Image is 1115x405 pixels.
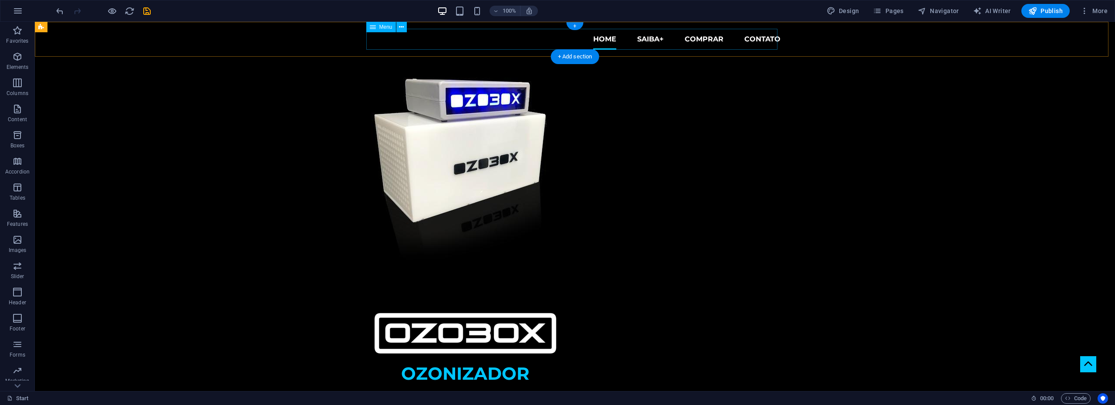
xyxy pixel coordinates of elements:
[918,7,959,15] span: Navigator
[6,37,28,44] p: Favorites
[7,221,28,228] p: Features
[914,4,963,18] button: Navigator
[124,6,135,16] button: reload
[566,22,583,30] div: +
[142,6,152,16] i: Save (Ctrl+S)
[1061,393,1091,404] button: Code
[1040,393,1054,404] span: 00 00
[1077,4,1111,18] button: More
[1031,393,1054,404] h6: Session time
[1065,393,1087,404] span: Code
[379,24,392,30] span: Menu
[125,6,135,16] i: Reload page
[55,6,65,16] i: Undo: Delete elements (Ctrl+Z)
[7,64,29,71] p: Elements
[5,168,30,175] p: Accordion
[490,6,520,16] button: 100%
[7,393,29,404] a: Click to cancel selection. Double-click to open Pages
[1028,7,1063,15] span: Publish
[525,7,533,15] i: On resize automatically adjust zoom level to fit chosen device.
[970,4,1014,18] button: AI Writer
[869,4,907,18] button: Pages
[1080,7,1108,15] span: More
[10,351,25,358] p: Forms
[5,378,29,385] p: Marketing
[10,194,25,201] p: Tables
[142,6,152,16] button: save
[1046,395,1047,402] span: :
[9,299,26,306] p: Header
[1021,4,1070,18] button: Publish
[10,325,25,332] p: Footer
[823,4,863,18] div: Design (Ctrl+Alt+Y)
[823,4,863,18] button: Design
[551,49,599,64] div: + Add section
[1098,393,1108,404] button: Usercentrics
[7,90,28,97] p: Columns
[107,6,117,16] button: Click here to leave preview mode and continue editing
[9,247,27,254] p: Images
[973,7,1011,15] span: AI Writer
[11,273,24,280] p: Slider
[827,7,859,15] span: Design
[503,6,517,16] h6: 100%
[8,116,27,123] p: Content
[10,142,25,149] p: Boxes
[54,6,65,16] button: undo
[873,7,903,15] span: Pages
